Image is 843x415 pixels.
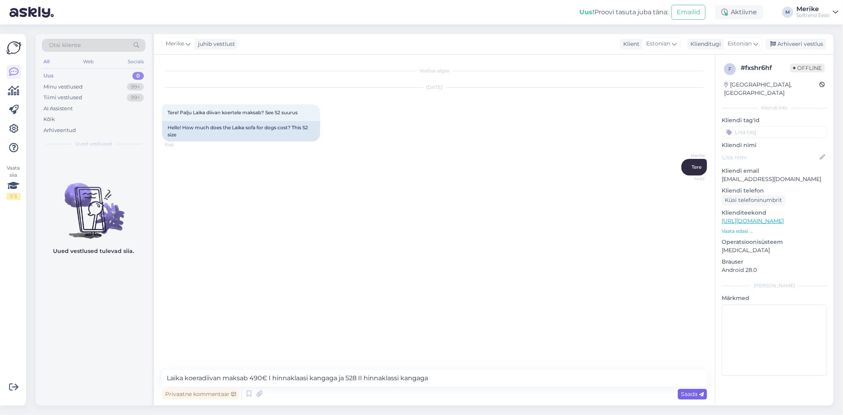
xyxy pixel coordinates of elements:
[162,389,239,400] div: Privaatne kommentaar
[715,5,763,19] div: Aktiivne
[722,175,827,183] p: [EMAIL_ADDRESS][DOMAIN_NAME]
[36,169,152,240] img: No chats
[53,247,134,255] p: Uued vestlused tulevad siia.
[579,8,668,17] div: Proovi tasuta juba täna:
[722,228,827,235] p: Vaata edasi ...
[722,246,827,255] p: [MEDICAL_DATA]
[692,164,702,170] span: Tere
[43,83,83,91] div: Minu vestlused
[722,282,827,289] div: [PERSON_NAME]
[127,94,144,102] div: 99+
[166,40,184,48] span: Merike
[681,390,704,398] span: Saada
[796,6,830,12] div: Merike
[132,72,144,80] div: 0
[790,64,825,72] span: Offline
[728,66,732,72] span: f
[722,141,827,149] p: Kliendi nimi
[162,84,707,91] div: [DATE]
[43,72,54,80] div: Uus
[43,94,82,102] div: Tiimi vestlused
[687,40,721,48] div: Klienditugi
[782,7,793,18] div: M
[722,167,827,175] p: Kliendi email
[722,258,827,266] p: Brauser
[722,294,827,302] p: Märkmed
[127,83,144,91] div: 99+
[722,187,827,195] p: Kliendi telefon
[722,116,827,124] p: Kliendi tag'id
[42,57,51,67] div: All
[796,6,838,19] a: MerikeSoftrend Eesti
[646,40,670,48] span: Estonian
[43,126,76,134] div: Arhiveeritud
[671,5,705,20] button: Emailid
[741,63,790,73] div: # fxshr6hf
[579,8,594,16] b: Uus!
[162,370,707,387] textarea: Laika koeradiivan maksab 490€ I hinnaklaasi kangaga ja 528 II hinnaklassi kangaga
[168,109,298,115] span: Tere! Palju Laika diivan koertele maksab? See S2 suurus
[722,238,827,246] p: Operatsioonisüsteem
[724,81,819,97] div: [GEOGRAPHIC_DATA], [GEOGRAPHIC_DATA]
[6,193,21,200] div: 1 / 3
[722,209,827,217] p: Klienditeekond
[162,121,320,141] div: Hello! How much does the Laika sofa for dogs cost? This S2 size
[6,164,21,200] div: Vaata siia
[6,40,21,55] img: Askly Logo
[722,153,818,162] input: Lisa nimi
[722,217,784,224] a: [URL][DOMAIN_NAME]
[75,140,112,147] span: Uued vestlused
[126,57,145,67] div: Socials
[164,142,194,148] span: 11:46
[675,153,705,158] span: Merike
[675,176,705,182] span: 14:02
[722,195,785,206] div: Küsi telefoninumbrit
[766,39,826,49] div: Arhiveeri vestlus
[195,40,235,48] div: juhib vestlust
[722,104,827,111] div: Kliendi info
[728,40,752,48] span: Estonian
[722,126,827,138] input: Lisa tag
[49,41,81,49] span: Otsi kliente
[796,12,830,19] div: Softrend Eesti
[620,40,639,48] div: Klient
[722,266,827,274] p: Android 28.0
[82,57,96,67] div: Web
[43,115,55,123] div: Kõik
[43,105,73,113] div: AI Assistent
[162,67,707,74] div: Vestlus algas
